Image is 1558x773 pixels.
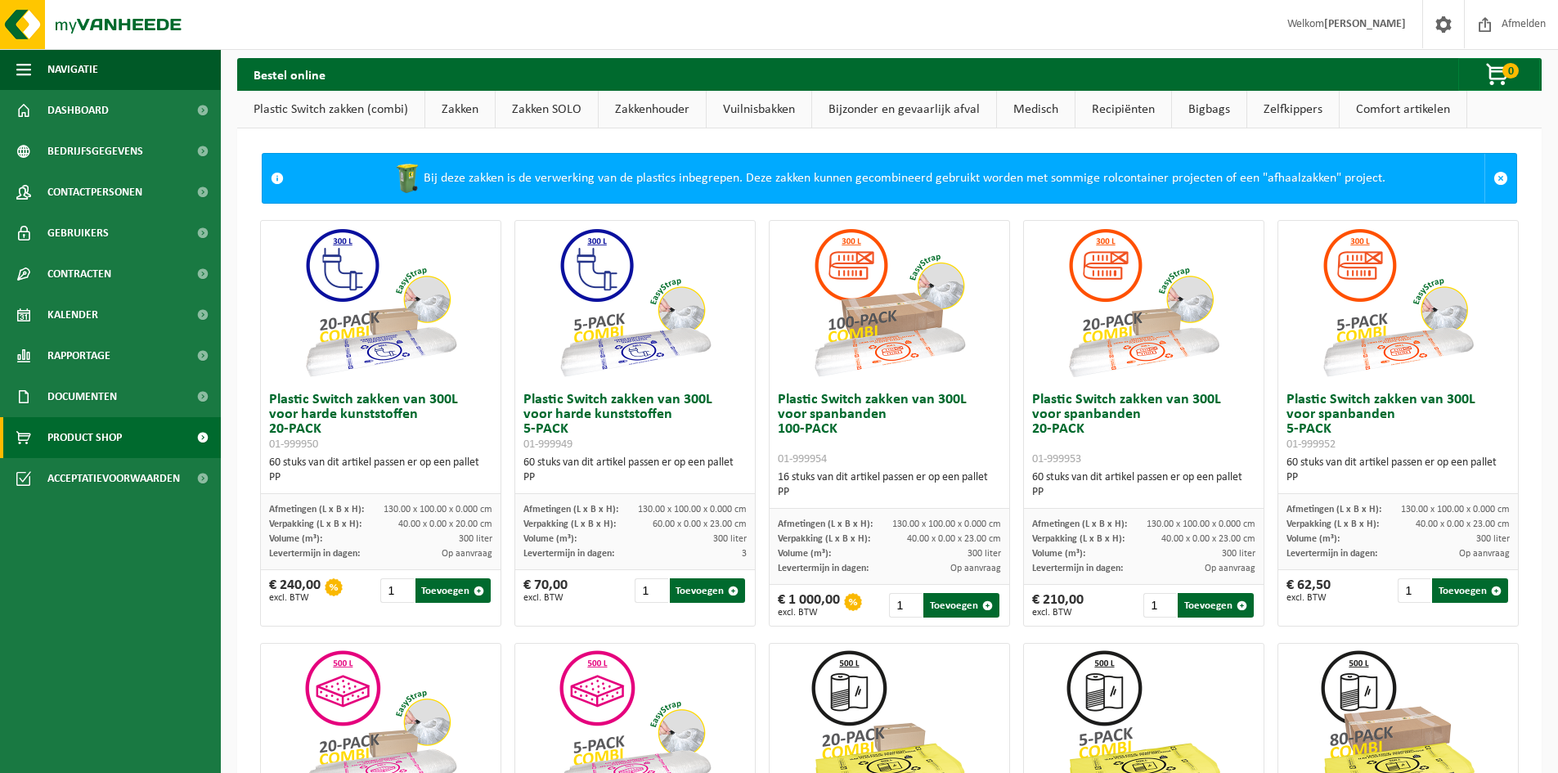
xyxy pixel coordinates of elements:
a: Zakken SOLO [496,91,598,128]
span: Volume (m³): [778,549,831,559]
span: 01-999950 [269,438,318,451]
div: 16 stuks van dit artikel passen er op een pallet [778,470,1001,500]
span: excl. BTW [269,593,321,603]
span: 01-999949 [523,438,572,451]
div: Bij deze zakken is de verwerking van de plastics inbegrepen. Deze zakken kunnen gecombineerd gebr... [292,154,1484,203]
div: € 62,50 [1286,578,1331,603]
span: Navigatie [47,49,98,90]
button: Toevoegen [923,593,999,618]
div: PP [778,485,1001,500]
span: Kalender [47,294,98,335]
span: 40.00 x 0.00 x 20.00 cm [398,519,492,529]
span: Afmetingen (L x B x H): [1286,505,1381,515]
span: Volume (m³): [1032,549,1085,559]
span: Gebruikers [47,213,109,254]
button: Toevoegen [670,578,746,603]
h3: Plastic Switch zakken van 300L voor spanbanden 20-PACK [1032,393,1255,466]
a: Zelfkippers [1247,91,1339,128]
span: Levertermijn in dagen: [778,564,869,573]
input: 1 [635,578,667,603]
div: € 70,00 [523,578,568,603]
button: Toevoegen [1432,578,1508,603]
span: Levertermijn in dagen: [1286,549,1377,559]
span: Documenten [47,376,117,417]
span: Levertermijn in dagen: [269,549,360,559]
span: Contactpersonen [47,172,142,213]
span: Contracten [47,254,111,294]
span: excl. BTW [523,593,568,603]
span: Op aanvraag [442,549,492,559]
strong: [PERSON_NAME] [1324,18,1406,30]
button: 0 [1458,58,1540,91]
span: excl. BTW [1032,608,1084,618]
button: Toevoegen [415,578,492,603]
div: 60 stuks van dit artikel passen er op een pallet [1032,470,1255,500]
span: Volume (m³): [523,534,577,544]
img: WB-0240-HPE-GN-50.png [391,162,424,195]
a: Medisch [997,91,1075,128]
span: Verpakking (L x B x H): [1032,534,1125,544]
img: 01-999952 [1316,221,1479,384]
span: 300 liter [1222,549,1255,559]
img: 01-999953 [1062,221,1225,384]
span: Op aanvraag [1205,564,1255,573]
div: PP [269,470,492,485]
span: Verpakking (L x B x H): [1286,519,1379,529]
div: 60 stuks van dit artikel passen er op een pallet [523,456,747,485]
a: Bigbags [1172,91,1246,128]
a: Comfort artikelen [1340,91,1466,128]
div: € 240,00 [269,578,321,603]
input: 1 [1398,578,1430,603]
span: Verpakking (L x B x H): [778,534,870,544]
input: 1 [380,578,413,603]
span: 0 [1502,63,1519,79]
span: Verpakking (L x B x H): [269,519,361,529]
span: 130.00 x 100.00 x 0.000 cm [892,519,1001,529]
span: Op aanvraag [950,564,1001,573]
button: Toevoegen [1178,593,1254,618]
span: 130.00 x 100.00 x 0.000 cm [384,505,492,515]
input: 1 [889,593,922,618]
div: PP [523,470,747,485]
span: 40.00 x 0.00 x 23.00 cm [907,534,1001,544]
span: Verpakking (L x B x H): [523,519,616,529]
a: Vuilnisbakken [707,91,811,128]
div: PP [1286,470,1510,485]
span: 3 [742,549,747,559]
span: Levertermijn in dagen: [1032,564,1123,573]
span: Rapportage [47,335,110,376]
h3: Plastic Switch zakken van 300L voor harde kunststoffen 5-PACK [523,393,747,452]
a: Zakkenhouder [599,91,706,128]
span: Dashboard [47,90,109,131]
h3: Plastic Switch zakken van 300L voor spanbanden 100-PACK [778,393,1001,466]
span: Bedrijfsgegevens [47,131,143,172]
span: 40.00 x 0.00 x 23.00 cm [1161,534,1255,544]
span: 01-999953 [1032,453,1081,465]
span: Afmetingen (L x B x H): [778,519,873,529]
span: 300 liter [968,549,1001,559]
span: 40.00 x 0.00 x 23.00 cm [1416,519,1510,529]
span: 300 liter [459,534,492,544]
div: € 1 000,00 [778,593,840,618]
div: PP [1032,485,1255,500]
span: 01-999952 [1286,438,1336,451]
span: 300 liter [713,534,747,544]
h2: Bestel online [237,58,342,90]
span: 130.00 x 100.00 x 0.000 cm [638,505,747,515]
span: excl. BTW [1286,593,1331,603]
span: Volume (m³): [1286,534,1340,544]
div: € 210,00 [1032,593,1084,618]
span: Afmetingen (L x B x H): [1032,519,1127,529]
span: Afmetingen (L x B x H): [269,505,364,515]
img: 01-999949 [553,221,716,384]
span: excl. BTW [778,608,840,618]
span: Volume (m³): [269,534,322,544]
h3: Plastic Switch zakken van 300L voor harde kunststoffen 20-PACK [269,393,492,452]
img: 01-999950 [299,221,462,384]
div: 60 stuks van dit artikel passen er op een pallet [269,456,492,485]
span: Acceptatievoorwaarden [47,458,180,499]
a: Sluit melding [1484,154,1516,203]
a: Plastic Switch zakken (combi) [237,91,424,128]
a: Zakken [425,91,495,128]
span: Product Shop [47,417,122,458]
